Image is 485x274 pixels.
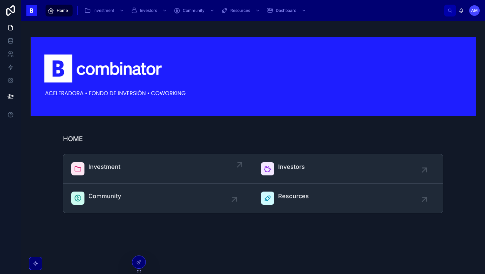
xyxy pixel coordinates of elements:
[172,5,218,16] a: Community
[46,5,73,16] a: Home
[93,8,114,13] span: Investment
[129,5,170,16] a: Investors
[63,154,253,184] a: Investment
[471,8,478,13] span: AM
[42,3,444,18] div: scrollable content
[26,5,37,16] img: App logo
[278,162,305,171] span: Investors
[30,37,476,116] img: 18445-Captura-de-Pantalla-2024-03-07-a-las-17.49.44.png
[63,134,83,143] h1: HOME
[88,162,120,171] span: Investment
[278,192,309,201] span: Resources
[253,184,443,213] a: Resources
[253,154,443,184] a: Investors
[276,8,296,13] span: Dashboard
[88,192,121,201] span: Community
[57,8,68,13] span: Home
[82,5,127,16] a: Investment
[63,184,253,213] a: Community
[140,8,157,13] span: Investors
[183,8,205,13] span: Community
[230,8,250,13] span: Resources
[219,5,263,16] a: Resources
[265,5,309,16] a: Dashboard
